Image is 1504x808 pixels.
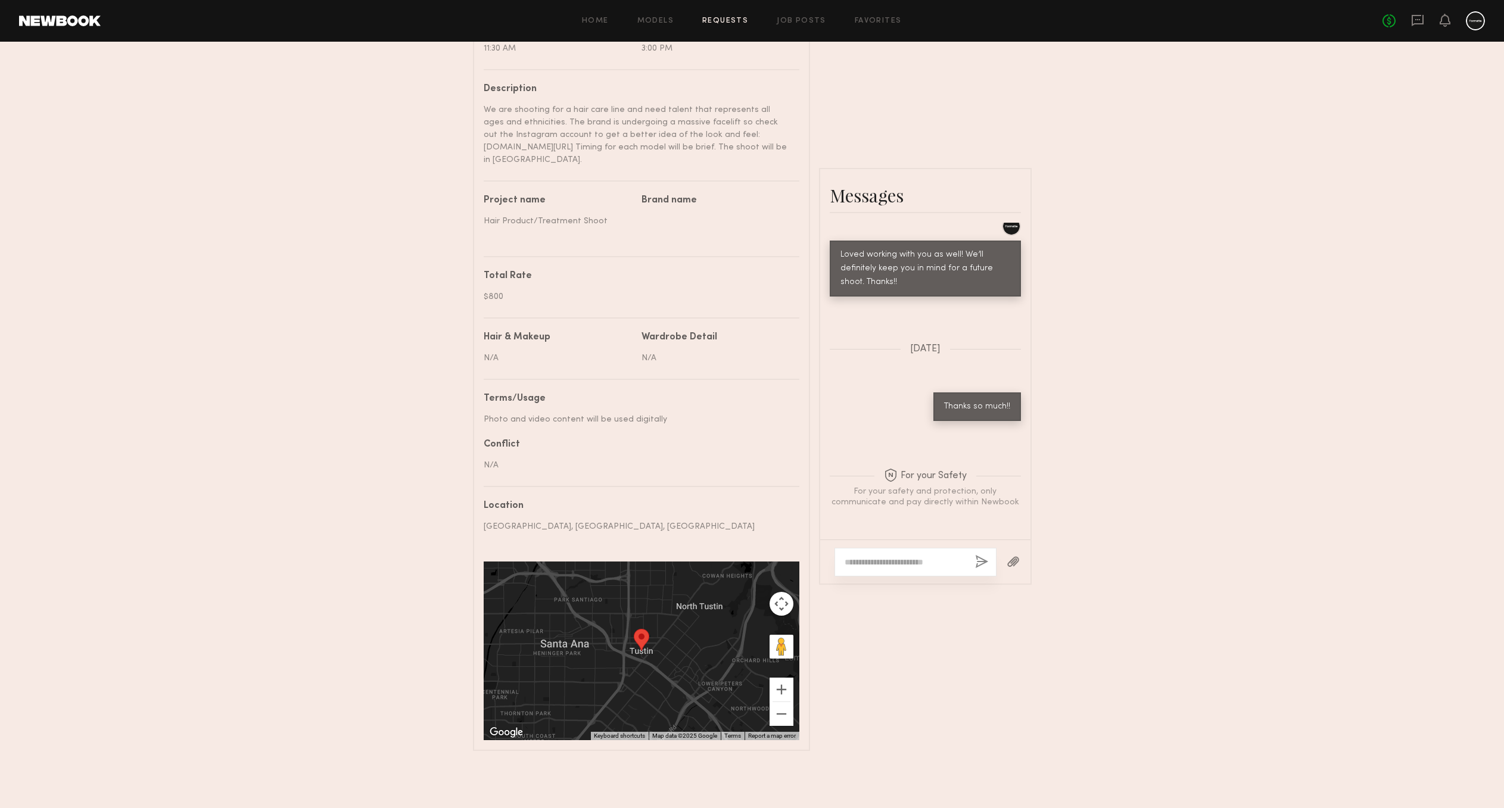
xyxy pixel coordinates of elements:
div: Photo and video content will be used digitally [484,413,790,426]
a: Terms [724,732,741,739]
a: Requests [702,17,748,25]
div: Thanks so much!! [944,400,1010,414]
div: Hair Product/Treatment Shoot [484,215,633,227]
div: Hair & Makeup [484,333,550,342]
span: For your Safety [884,469,967,483]
div: 11:30 AM [484,42,633,55]
a: Report a map error [748,732,796,739]
span: [DATE] [910,344,941,354]
a: Home [582,17,609,25]
div: N/A [642,352,790,364]
div: Messages [830,183,1021,207]
div: Conflict [484,440,790,450]
img: Google [487,725,526,740]
div: $800 [484,291,790,303]
a: Job Posts [777,17,826,25]
a: Models [637,17,674,25]
div: N/A [484,352,633,364]
div: We are shooting for a hair care line and need talent that represents all ages and ethnicities. Th... [484,104,790,166]
div: Project name [484,196,633,205]
div: Total Rate [484,272,790,281]
div: For your safety and protection, only communicate and pay directly within Newbook [830,486,1020,508]
div: [GEOGRAPHIC_DATA], [GEOGRAPHIC_DATA], [GEOGRAPHIC_DATA] [484,520,790,533]
button: Keyboard shortcuts [594,732,645,740]
button: Zoom in [770,678,793,701]
div: Description [484,85,790,94]
span: Map data ©2025 Google [652,732,717,739]
button: Drag Pegman onto the map to open Street View [770,635,793,659]
button: Map camera controls [770,592,793,616]
div: Terms/Usage [484,394,790,404]
button: Zoom out [770,702,793,726]
div: N/A [484,459,790,472]
div: Loved working with you as well! We’ll definitely keep you in mind for a future shoot. Thanks!! [840,248,1010,289]
div: Location [484,501,790,511]
a: Favorites [855,17,902,25]
div: Wardrobe Detail [642,333,717,342]
div: 3:00 PM [642,42,790,55]
a: Open this area in Google Maps (opens a new window) [487,725,526,740]
div: Brand name [642,196,790,205]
